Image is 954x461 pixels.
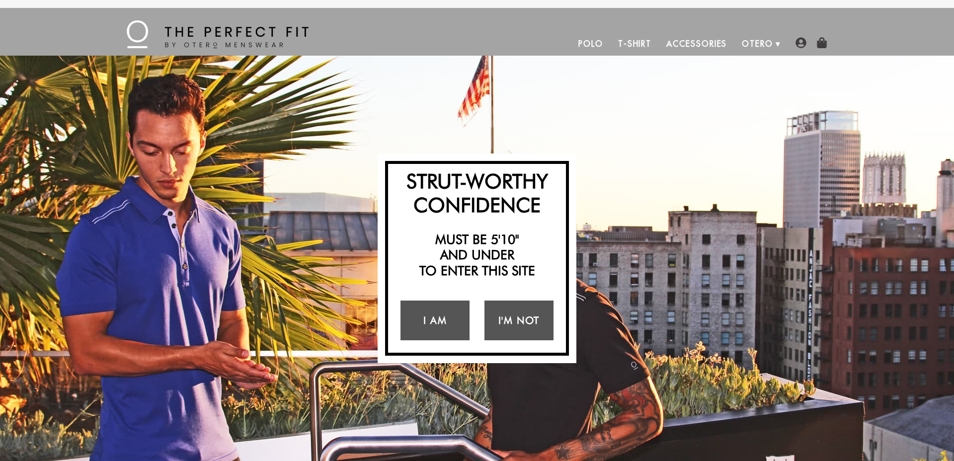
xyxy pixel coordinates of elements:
a: Accessories [659,32,734,56]
a: I Am [400,301,470,340]
h2: Strut-Worthy Confidence [393,169,561,217]
a: Polo [571,32,611,56]
a: I'm Not [484,301,554,340]
img: The Perfect Fit - by Otero Menswear - Logo [127,20,309,48]
img: user-account-icon.png [795,37,806,48]
a: Otero [734,32,781,56]
a: T-Shirt [611,32,659,56]
h2: Must be 5'10" and under to enter this site [393,231,561,278]
img: shopping-bag-icon.png [816,37,827,48]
